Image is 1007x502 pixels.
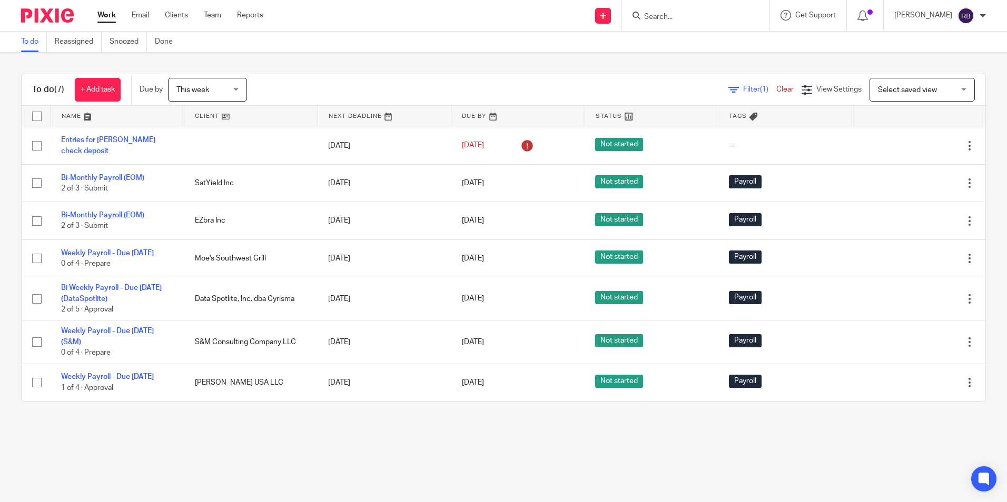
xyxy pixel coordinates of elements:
[61,349,111,356] span: 0 of 4 · Prepare
[61,185,108,192] span: 2 of 3 · Submit
[184,277,318,320] td: Data Spotlite, Inc. dba Cyrisma
[462,295,484,303] span: [DATE]
[894,10,952,21] p: [PERSON_NAME]
[462,379,484,386] span: [DATE]
[61,373,154,380] a: Weekly Payroll - Due [DATE]
[165,10,188,21] a: Clients
[237,10,263,21] a: Reports
[643,13,738,22] input: Search
[55,32,102,52] a: Reassigned
[61,174,144,182] a: Bi-Monthly Payroll (EOM)
[595,213,643,226] span: Not started
[61,327,154,345] a: Weekly Payroll - Due [DATE] (S&M)
[729,113,747,119] span: Tags
[595,138,643,151] span: Not started
[97,10,116,21] a: Work
[21,8,74,23] img: Pixie
[176,86,209,94] span: This week
[318,320,451,364] td: [DATE]
[32,84,64,95] h1: To do
[132,10,149,21] a: Email
[729,291,762,304] span: Payroll
[729,140,842,151] div: ---
[318,239,451,277] td: [DATE]
[776,86,794,93] a: Clear
[184,364,318,401] td: [PERSON_NAME] USA LLC
[595,175,643,188] span: Not started
[595,334,643,347] span: Not started
[743,86,776,93] span: Filter
[61,260,111,267] span: 0 of 4 · Prepare
[61,384,113,391] span: 1 of 4 · Approval
[110,32,147,52] a: Snoozed
[61,284,162,302] a: Bi Weekly Payroll - Due [DATE] (DataSpotlite)
[140,84,163,95] p: Due by
[957,7,974,24] img: svg%3E
[729,250,762,264] span: Payroll
[729,375,762,388] span: Payroll
[184,320,318,364] td: S&M Consulting Company LLC
[462,142,484,149] span: [DATE]
[318,127,451,164] td: [DATE]
[61,136,155,154] a: Entries for [PERSON_NAME] check deposit
[595,291,643,304] span: Not started
[155,32,181,52] a: Done
[318,202,451,239] td: [DATE]
[318,277,451,320] td: [DATE]
[21,32,47,52] a: To do
[878,86,937,94] span: Select saved view
[595,375,643,388] span: Not started
[318,364,451,401] td: [DATE]
[184,202,318,239] td: EZbra Inc
[595,250,643,264] span: Not started
[61,249,154,257] a: Weekly Payroll - Due [DATE]
[61,223,108,230] span: 2 of 3 · Submit
[729,175,762,188] span: Payroll
[760,86,768,93] span: (1)
[462,217,484,224] span: [DATE]
[54,85,64,94] span: (7)
[61,212,144,219] a: Bi-Monthly Payroll (EOM)
[462,255,484,262] span: [DATE]
[184,239,318,277] td: Moe's Southwest Grill
[729,334,762,347] span: Payroll
[204,10,221,21] a: Team
[462,338,484,346] span: [DATE]
[184,164,318,202] td: SatYield Inc
[75,78,121,102] a: + Add task
[318,164,451,202] td: [DATE]
[462,179,484,187] span: [DATE]
[61,306,113,313] span: 2 of 5 · Approval
[729,213,762,226] span: Payroll
[816,86,862,93] span: View Settings
[795,12,836,19] span: Get Support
